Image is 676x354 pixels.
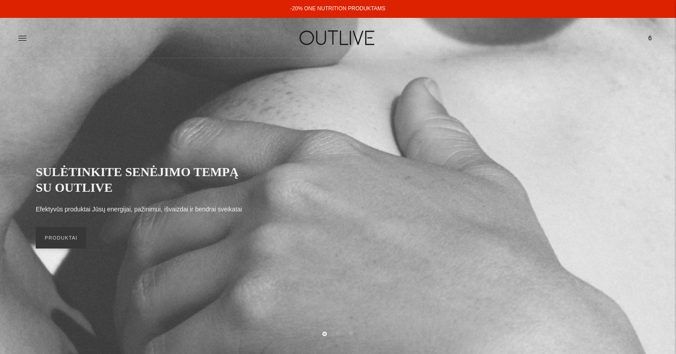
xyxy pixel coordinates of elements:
span: 6 [644,32,656,44]
img: OUTLIVE [282,22,394,53]
button: Move carousel to slide 2 [336,331,340,335]
a: -20% ONE NUTRITION PRODUKTAMS [290,5,385,12]
a: PRODUKTAI [36,227,86,249]
a: 6 [642,28,658,48]
h2: SULĖTINKITE SENĖJIMO TEMPĄ SU OUTLIVE [36,164,250,195]
button: Move carousel to slide 1 [322,332,327,336]
button: Move carousel to slide 3 [349,331,354,335]
p: Efektyvūs produktai Jūsų energijai, pažinimui, išvaizdai ir bendrai sveikatai [36,204,242,215]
